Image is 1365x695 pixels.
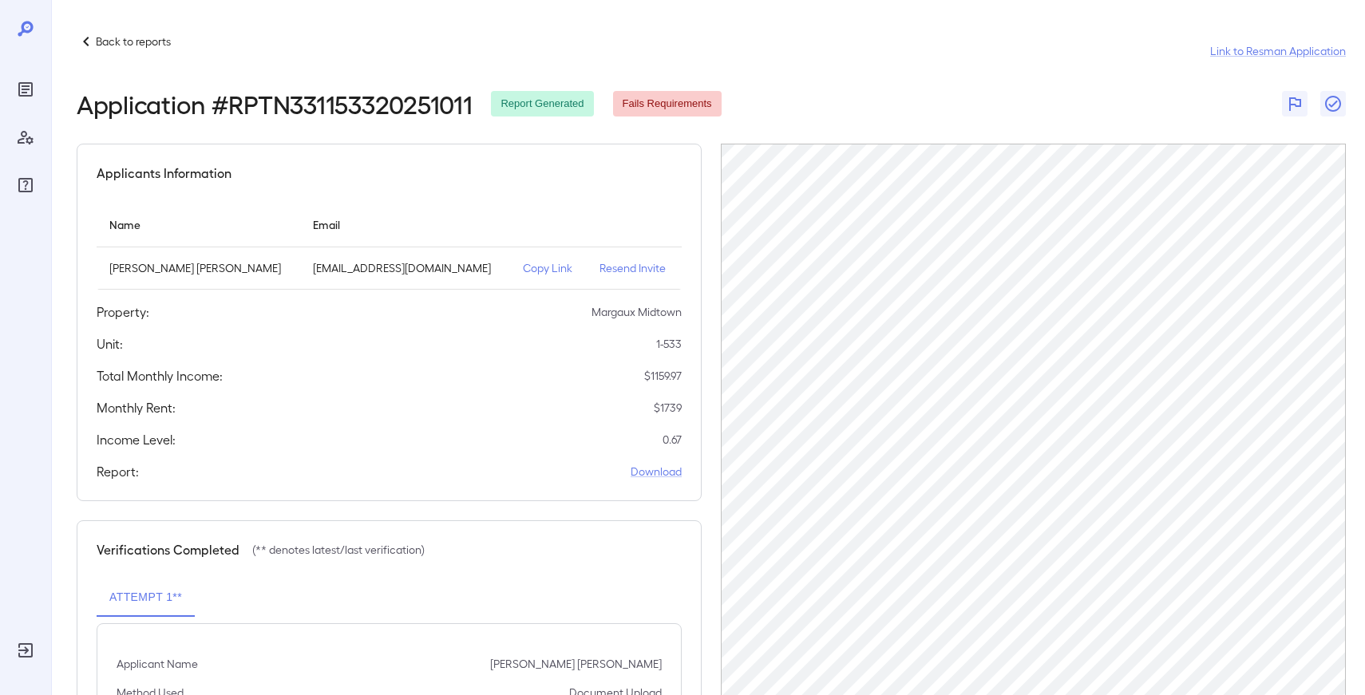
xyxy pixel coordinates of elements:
h5: Property: [97,302,149,322]
p: Margaux Midtown [591,304,682,320]
span: Fails Requirements [613,97,722,112]
p: [EMAIL_ADDRESS][DOMAIN_NAME] [313,260,497,276]
span: Report Generated [491,97,593,112]
h5: Applicants Information [97,164,231,183]
p: $ 1739 [654,400,682,416]
button: Flag Report [1282,91,1308,116]
h5: Report: [97,462,139,481]
div: Log Out [13,638,38,663]
div: Manage Users [13,124,38,150]
th: Name [97,202,300,247]
p: Copy Link [523,260,575,276]
button: Attempt 1** [97,579,195,617]
div: Reports [13,77,38,102]
p: [PERSON_NAME] [PERSON_NAME] [490,656,662,672]
h2: Application # RPTN331153320251011 [77,89,472,118]
p: [PERSON_NAME] [PERSON_NAME] [109,260,287,276]
h5: Unit: [97,334,123,353]
th: Email [300,202,510,247]
p: 0.67 [663,432,682,448]
h5: Monthly Rent: [97,398,176,417]
button: Close Report [1320,91,1346,116]
h5: Verifications Completed [97,540,239,559]
p: 1-533 [656,336,682,352]
p: Resend Invite [599,260,669,276]
div: FAQ [13,172,38,198]
a: Link to Resman Application [1210,43,1346,59]
p: (** denotes latest/last verification) [252,542,425,558]
a: Download [631,464,682,480]
table: simple table [97,202,682,290]
h5: Income Level: [97,430,176,449]
p: $ 1159.97 [644,368,682,384]
p: Back to reports [96,34,171,49]
p: Applicant Name [117,656,198,672]
h5: Total Monthly Income: [97,366,223,385]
